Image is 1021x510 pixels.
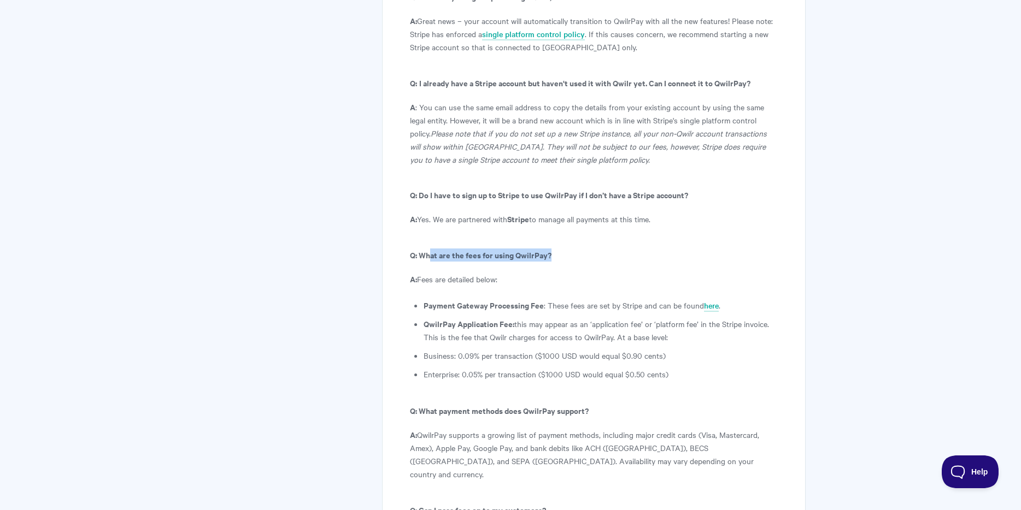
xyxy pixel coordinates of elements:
[419,77,750,88] b: I already have a Stripe account but haven't used it with Qwilr yet. Can I connect it to QwilrPay?
[410,429,417,440] b: A:
[410,249,551,260] b: Q: What are the fees for using QwilrPay?
[410,212,778,226] p: Yes. We are partnered with to manage all payments at this time.
[410,272,778,286] p: Fees are detailed below:
[482,28,585,40] a: single platform control policy
[410,100,778,166] p: : You can use the same email address to copy the details from your existing account by using the ...
[424,318,514,329] strong: QwilrPay Application Fee:
[507,213,529,224] b: Stripe
[424,299,778,312] li: : These fees are set by Stripe and can be found .
[424,317,778,343] li: this may appear as an ‘application fee’ or ‘platform fee’ in the Stripe invoice. This is the fee ...
[410,189,688,200] b: Q: Do I have to sign up to Stripe to use QwilrPay if I don’t have a Stripe account?
[410,14,778,54] p: Great news – your account will automatically transition to QwilrPay with all the new features! Pl...
[424,299,544,311] b: Payment Gateway Processing Fee
[410,77,417,88] b: Q:
[410,428,778,481] p: QwilrPay supports a growing list of payment methods, including major credit cards (Visa, Masterca...
[410,101,415,112] b: A
[410,15,417,26] b: A:
[410,128,767,165] i: Please note that if you do not set up a new Stripe instance, all your non-Qwilr account transacti...
[424,349,778,362] li: Business: 0.09% per transaction ($1000 USD would equal $0.90 cents)
[942,455,999,488] iframe: Toggle Customer Support
[424,367,778,381] li: Enterprise: 0.05% per transaction ($1000 USD would equal $0.50 cents)
[704,300,719,312] a: here
[410,405,589,416] b: Q: What payment methods does QwilrPay support?
[410,273,417,284] b: A:
[410,213,417,224] b: A:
